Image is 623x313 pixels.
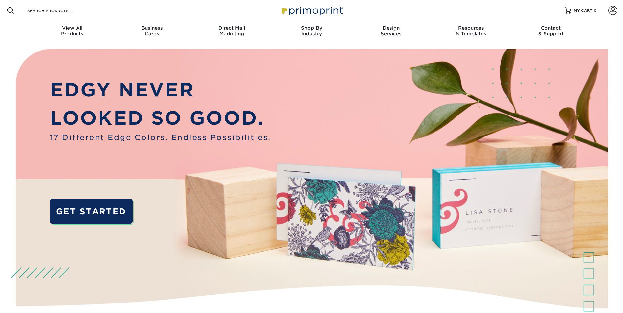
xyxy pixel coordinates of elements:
[33,25,112,31] span: View All
[431,21,511,42] a: Resources& Templates
[351,25,431,31] span: Design
[112,25,192,31] span: Business
[192,25,272,37] div: Marketing
[279,3,345,17] img: Primoprint
[594,8,597,13] span: 0
[272,21,351,42] a: Shop ByIndustry
[574,8,592,13] span: MY CART
[112,25,192,37] div: Cards
[511,21,591,42] a: Contact& Support
[50,76,271,104] p: EDGY NEVER
[511,25,591,37] div: & Support
[27,7,91,14] input: SEARCH PRODUCTS.....
[272,25,351,31] span: Shop By
[431,25,511,31] span: Resources
[351,21,431,42] a: DesignServices
[192,25,272,31] span: Direct Mail
[50,132,271,143] span: 17 Different Edge Colors. Endless Possibilities.
[272,25,351,37] div: Industry
[33,25,112,37] div: Products
[50,199,133,224] a: GET STARTED
[511,25,591,31] span: Contact
[33,21,112,42] a: View AllProducts
[431,25,511,37] div: & Templates
[112,21,192,42] a: BusinessCards
[50,104,271,132] p: LOOKED SO GOOD.
[351,25,431,37] div: Services
[192,21,272,42] a: Direct MailMarketing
